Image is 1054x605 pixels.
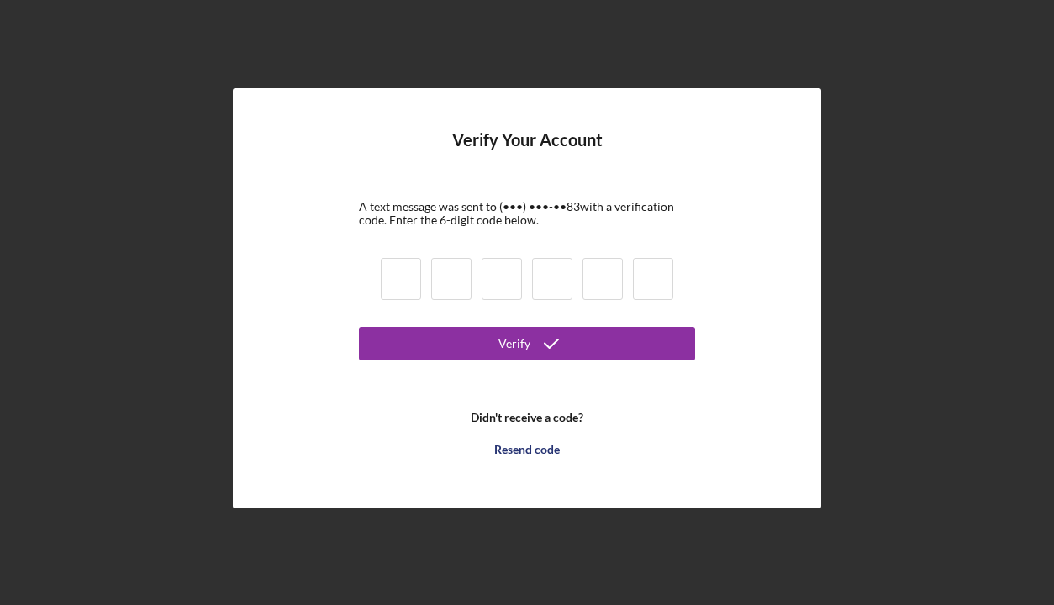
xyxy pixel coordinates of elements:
button: Verify [359,327,695,360]
h4: Verify Your Account [452,130,603,175]
div: A text message was sent to (•••) •••-•• 83 with a verification code. Enter the 6-digit code below. [359,200,695,227]
div: Resend code [494,433,560,466]
b: Didn't receive a code? [471,411,583,424]
div: Verify [498,327,530,360]
button: Resend code [359,433,695,466]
